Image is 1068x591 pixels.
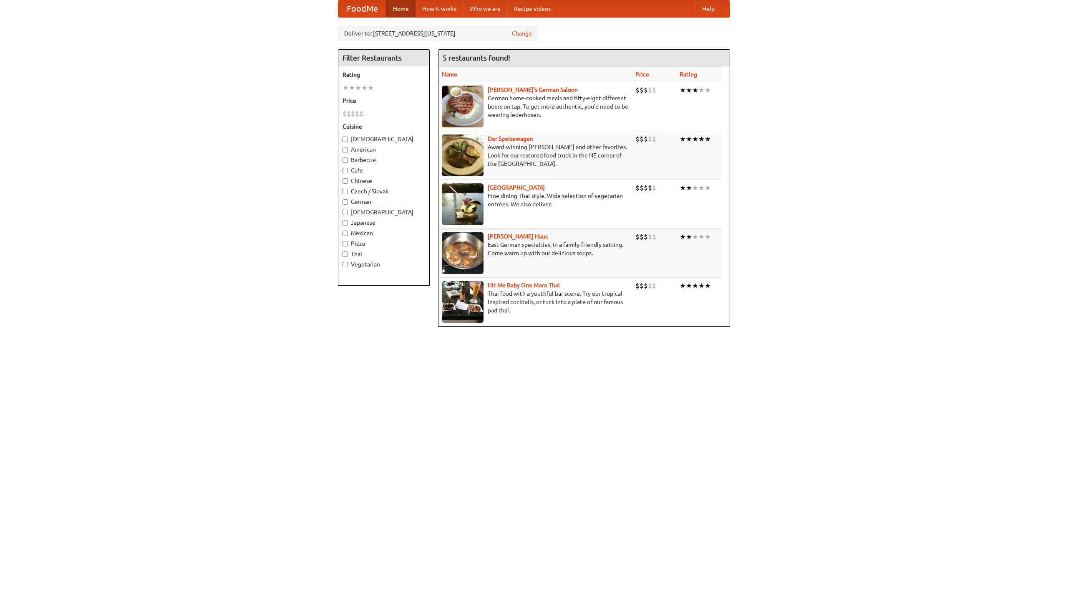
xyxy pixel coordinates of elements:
a: Rating [680,71,697,78]
li: $ [644,134,648,144]
li: ★ [698,183,705,193]
li: ★ [680,134,686,144]
img: esthers.jpg [442,86,484,127]
li: $ [635,134,640,144]
a: Name [442,71,457,78]
input: Thai [343,251,348,257]
a: Recipe videos [507,0,557,17]
li: $ [652,86,656,95]
label: Barbecue [343,156,425,164]
li: ★ [692,281,698,290]
li: ★ [705,232,711,241]
li: ★ [349,83,355,92]
p: Thai food with a youthful bar scene. Try our tropical inspired cocktails, or tuck into a plate of... [442,289,629,315]
li: ★ [698,232,705,241]
a: How it works [416,0,463,17]
li: $ [347,109,351,118]
img: babythai.jpg [442,281,484,323]
li: ★ [698,281,705,290]
li: $ [644,183,648,193]
li: $ [644,232,648,241]
li: ★ [692,134,698,144]
label: Japanese [343,218,425,227]
li: ★ [355,83,361,92]
li: $ [640,86,644,95]
li: $ [648,281,652,290]
li: $ [652,232,656,241]
li: ★ [692,86,698,95]
li: ★ [698,86,705,95]
p: Fine dining Thai-style. Wide selection of vegetarian entrées. We also deliver. [442,192,629,208]
h5: Cuisine [343,122,425,131]
li: ★ [680,232,686,241]
img: speisewagen.jpg [442,134,484,176]
input: Czech / Slovak [343,189,348,194]
li: $ [635,86,640,95]
li: ★ [686,232,692,241]
ng-pluralize: 5 restaurants found! [443,54,510,62]
li: ★ [680,183,686,193]
li: ★ [692,183,698,193]
input: Chinese [343,178,348,184]
label: Mexican [343,229,425,237]
label: Chinese [343,177,425,185]
input: Pizza [343,241,348,246]
label: Thai [343,250,425,258]
label: Pizza [343,239,425,248]
a: Who we are [463,0,507,17]
a: Price [635,71,649,78]
a: Hit Me Baby One More Thai [488,282,560,289]
a: [GEOGRAPHIC_DATA] [488,184,545,191]
li: ★ [680,86,686,95]
li: ★ [686,281,692,290]
li: $ [648,232,652,241]
li: ★ [686,183,692,193]
input: American [343,147,348,152]
label: Czech / Slovak [343,187,425,195]
div: Deliver to: [STREET_ADDRESS][US_STATE] [338,26,538,41]
li: ★ [686,86,692,95]
a: [PERSON_NAME] Haus [488,233,548,240]
li: $ [648,134,652,144]
p: Award-winning [PERSON_NAME] and other favorites. Look for our restored food truck in the NE corne... [442,143,629,168]
li: ★ [343,83,349,92]
li: $ [640,134,644,144]
li: ★ [368,83,374,92]
li: $ [644,86,648,95]
li: $ [351,109,355,118]
li: ★ [705,134,711,144]
h4: Filter Restaurants [338,50,429,66]
li: $ [343,109,347,118]
img: kohlhaus.jpg [442,232,484,274]
a: Home [386,0,416,17]
label: Vegetarian [343,260,425,269]
li: $ [635,232,640,241]
li: $ [359,109,363,118]
input: Japanese [343,220,348,226]
img: satay.jpg [442,183,484,225]
li: $ [652,183,656,193]
li: $ [640,183,644,193]
li: $ [640,281,644,290]
li: ★ [692,232,698,241]
input: Cafe [343,168,348,173]
li: $ [644,281,648,290]
h5: Rating [343,71,425,79]
p: East German specialties, in a family-friendly setting. Come warm up with our delicious soups. [442,241,629,257]
input: [DEMOGRAPHIC_DATA] [343,210,348,215]
li: ★ [686,134,692,144]
label: German [343,198,425,206]
li: $ [640,232,644,241]
input: [DEMOGRAPHIC_DATA] [343,137,348,142]
input: German [343,199,348,205]
li: $ [355,109,359,118]
li: ★ [680,281,686,290]
li: $ [652,281,656,290]
h5: Price [343,96,425,105]
a: [PERSON_NAME]'s German Saloon [488,86,578,93]
label: Cafe [343,166,425,175]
